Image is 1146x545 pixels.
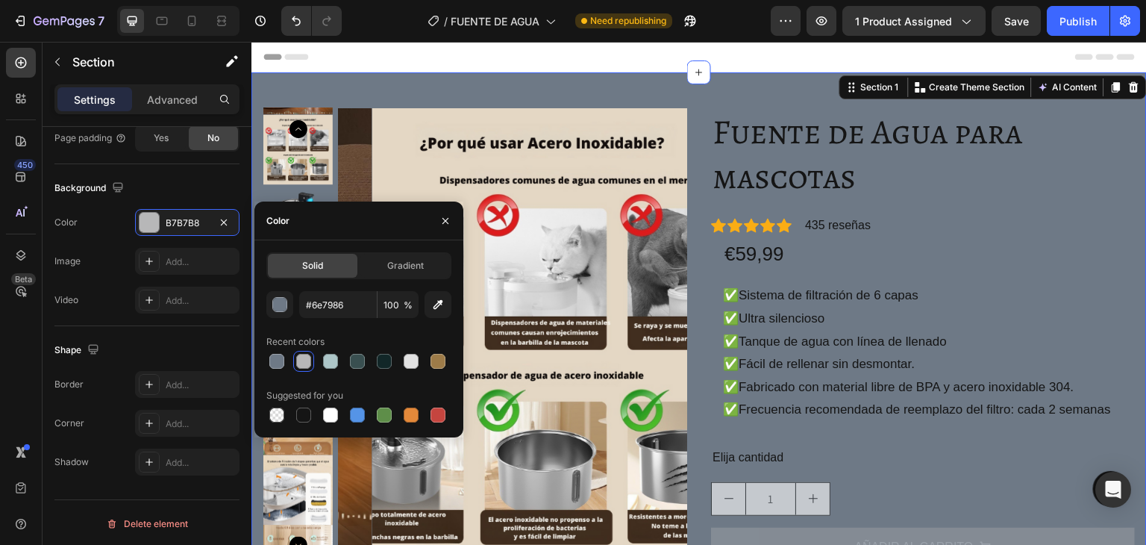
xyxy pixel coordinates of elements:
[106,515,188,533] div: Delete element
[54,178,127,199] div: Background
[266,214,289,228] div: Color
[54,293,78,307] div: Video
[147,92,198,108] p: Advanced
[54,131,127,145] div: Page padding
[54,378,84,391] div: Border
[207,131,219,145] span: No
[154,131,169,145] span: Yes
[607,39,651,52] div: Section 1
[855,13,952,29] span: 1 product assigned
[98,12,104,30] p: 7
[6,6,111,36] button: 7
[54,512,239,536] button: Delete element
[54,216,78,229] div: Color
[461,405,882,427] p: Elija cantidad
[554,175,619,193] p: 435 reseñas
[472,270,573,284] span: ✅Ultra silencioso
[166,417,236,431] div: Add...
[472,338,823,352] span: ✅Fabricado con material libre de BPA y acero inoxidable 304.
[1059,13,1097,29] div: Publish
[1004,15,1029,28] span: Save
[472,246,667,261] span: ✅Sistema de filtración de 6 capas
[166,379,236,392] div: Add...
[299,291,377,318] input: Eg: FFFFFF
[166,294,236,308] div: Add...
[404,299,413,312] span: %
[1095,472,1131,508] div: Open Intercom Messenger
[842,6,986,36] button: 1 product assigned
[281,6,342,36] div: Undo/Redo
[590,14,666,28] span: Need republishing
[166,217,209,230] div: B7B7B8
[266,389,343,402] div: Suggested for you
[166,255,236,269] div: Add...
[472,293,695,307] span: ✅Tanque de agua con línea de llenado
[74,92,116,108] p: Settings
[472,315,663,329] span: ✅Fácil de rellenar sin desmontar.
[72,53,195,71] p: Section
[54,455,89,469] div: Shadow
[387,259,424,272] span: Gradient
[472,193,871,231] div: €59,99
[1047,6,1109,36] button: Publish
[251,42,1146,545] iframe: Design area
[54,417,84,430] div: Corner
[472,361,859,375] span: ✅Frecuencia recomendada de reemplazo del filtro: cada 2 semanas
[460,66,883,159] h2: Fuente de Agua para mascotas
[11,273,36,285] div: Beta
[302,259,323,272] span: Solid
[266,335,325,349] div: Recent colors
[54,255,81,268] div: Image
[992,6,1041,36] button: Save
[54,340,102,361] div: Shape
[444,13,448,29] span: /
[166,456,236,470] div: Add...
[14,159,36,171] div: 450
[451,13,539,29] span: FUENTE DE AGUA
[783,37,849,54] button: AI Content
[678,39,774,52] p: Create Theme Section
